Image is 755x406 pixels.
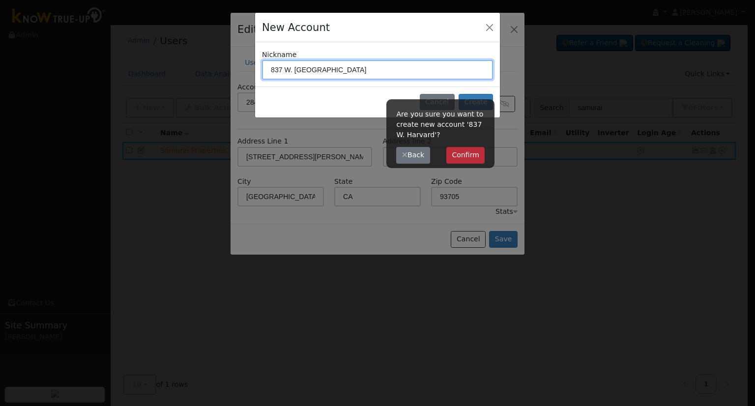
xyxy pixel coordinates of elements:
label: Nickname [262,50,296,60]
button: Back [396,147,430,164]
button: Cancel [420,94,455,111]
p: Are you sure you want to create new account '837 W. Harvard'? [396,109,485,140]
button: Create [459,94,493,111]
button: Confirm [446,147,485,164]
